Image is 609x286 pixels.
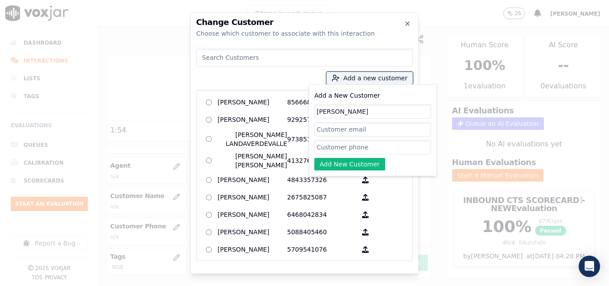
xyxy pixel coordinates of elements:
input: [PERSON_NAME] 4843357326 [206,177,212,183]
p: [PERSON_NAME] [218,173,287,187]
p: 4132768577 [287,152,357,170]
p: 8566680251 [287,95,357,109]
label: Add a New Customer [314,92,380,99]
button: [PERSON_NAME] 5088405460 [357,225,374,239]
h2: Change Customer [196,18,413,26]
p: [PERSON_NAME] [PERSON_NAME] [218,152,287,170]
p: 9738518662 [287,130,357,148]
p: 5088405460 [287,225,357,239]
p: 4843357326 [287,173,357,187]
input: [PERSON_NAME] 5088405460 [206,229,212,235]
p: [PERSON_NAME] [218,208,287,222]
input: [PERSON_NAME] 6468042834 [206,212,212,218]
p: [PERSON_NAME] [218,95,287,109]
button: [PERSON_NAME] 6468042834 [357,208,374,222]
p: 9292572248 [287,113,357,127]
input: [PERSON_NAME] 5709541076 [206,247,212,253]
div: Open Intercom Messenger [579,256,600,277]
button: [PERSON_NAME] 5709541076 [357,243,374,257]
button: [PERSON_NAME] 4843357326 [357,173,374,187]
p: 2675825087 [287,191,357,204]
p: 6468042834 [287,208,357,222]
button: Add a new customer [326,72,413,84]
input: [PERSON_NAME] 2675825087 [206,195,212,200]
input: Customer email [314,122,431,137]
p: [PERSON_NAME] [218,243,287,257]
input: Search Customers [196,49,413,66]
p: [PERSON_NAME] [218,260,287,274]
input: [PERSON_NAME] [PERSON_NAME] 4132768577 [206,158,212,163]
p: 2163348023 [287,260,357,274]
p: 5709541076 [287,243,357,257]
p: [PERSON_NAME] [218,191,287,204]
div: Choose which customer to associate with this interaction [196,29,413,38]
input: [PERSON_NAME] 9292572248 [206,117,212,123]
p: [PERSON_NAME] [218,225,287,239]
input: Customer name [314,104,431,119]
p: [PERSON_NAME] LANDAVERDEVALLE [218,130,287,148]
button: Add New Customer [314,158,385,170]
input: [PERSON_NAME] 8566680251 [206,99,212,105]
button: [PERSON_NAME] 2163348023 [357,260,374,274]
p: [PERSON_NAME] [218,113,287,127]
input: [PERSON_NAME] LANDAVERDEVALLE 9738518662 [206,136,212,142]
input: Customer phone [314,140,431,154]
button: [PERSON_NAME] 2675825087 [357,191,374,204]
